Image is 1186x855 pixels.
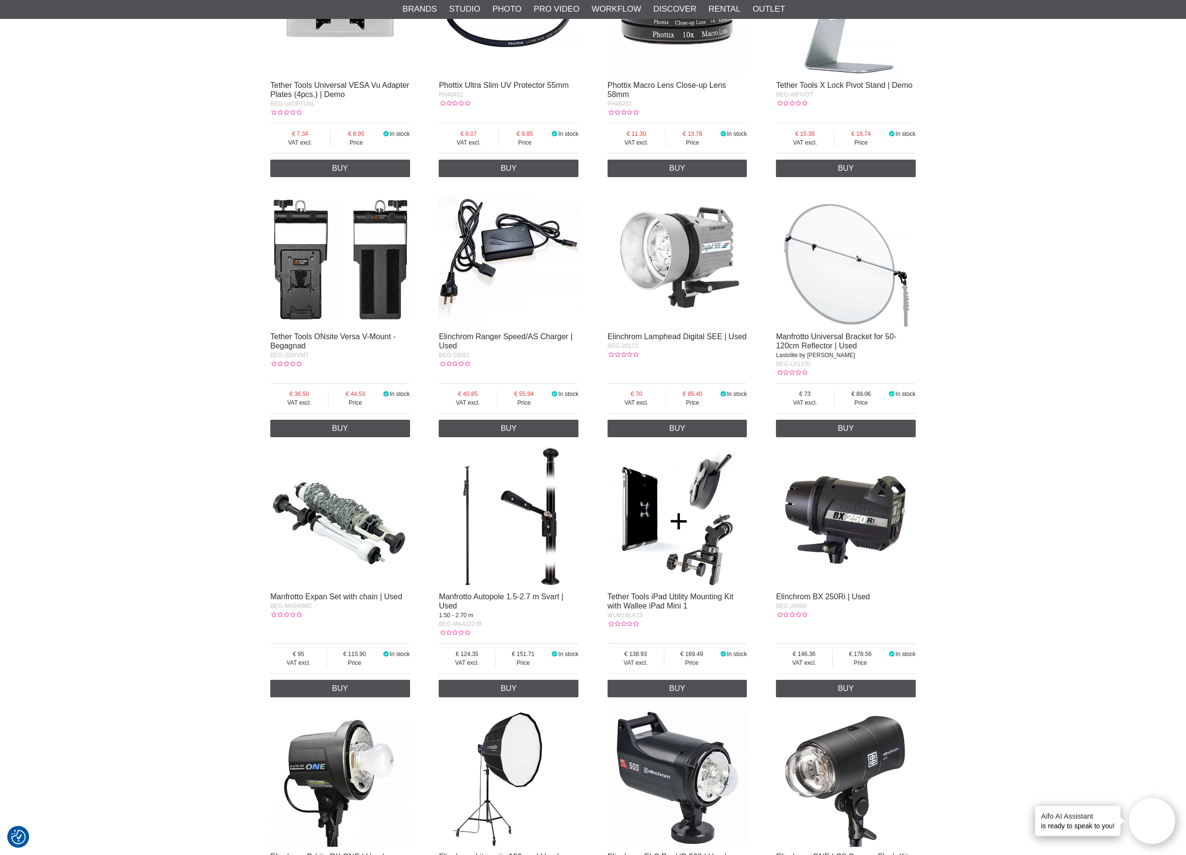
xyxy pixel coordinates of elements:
span: 115.90 [327,650,382,658]
span: 55.94 [497,390,551,398]
span: Price [329,398,382,407]
span: 8.95 [330,130,382,138]
span: Price [666,138,719,147]
span: VAT excl. [270,138,330,147]
span: PH46202 [608,100,632,107]
a: Discover [653,3,696,16]
a: Tether Tools Universal VESA Vu Adapter Plates (4pcs.) | Demo [270,81,409,99]
a: Manfrotto Universal Bracket for 50-120cm Reflector | Used [776,332,896,350]
div: Customer rating: 0 [270,360,301,368]
span: Price [497,398,551,407]
span: VAT excl. [439,398,496,407]
span: In stock [390,391,410,397]
a: Buy [776,420,916,437]
span: Price [664,658,719,667]
span: 85.40 [666,390,719,398]
img: Elinchrom ONE | Off Camera Flash Kit |Used [776,707,916,847]
span: 8.07 [439,130,498,138]
span: 73 [776,390,834,398]
span: Price [330,138,382,147]
div: Customer rating: 0 [439,99,470,108]
span: 36.50 [270,390,328,398]
div: Customer rating: 0 [270,108,301,117]
img: Tether Tools ONsite Versa V-Mount - Begagnad [270,187,410,327]
i: In stock [888,131,896,137]
a: Phottix Ultra Slim UV Protector 55mm [439,81,569,89]
div: Customer rating: 0 [608,620,639,628]
a: Buy [270,680,410,697]
span: Lastolite by [PERSON_NAME] [776,352,855,359]
img: Elinchrom D-Lite RX ONE | Used [270,707,410,847]
a: Brands [403,3,437,16]
span: VAT excl. [608,398,665,407]
i: In stock [551,651,559,658]
i: In stock [719,391,727,397]
div: is ready to speak to you! [1035,806,1120,836]
i: In stock [888,391,896,397]
a: Manfrotto Autopole 1.5-2.7 m Svart | Used [439,592,563,610]
span: 45.85 [439,390,496,398]
a: Elinchrom Lamphead Digital SEE | Used [608,332,747,341]
span: 1.50 - 2.70 m [439,612,473,619]
span: 70 [608,390,665,398]
img: Manfrotto Autopole 1.5-2.7 m Svart | Used [439,447,578,587]
span: 124.35 [439,650,495,658]
a: Buy [608,160,747,177]
span: BEG-MA43227B [439,621,482,627]
span: Price [499,138,551,147]
div: Customer rating: 0 [608,350,639,359]
img: Elinchrom Lamphead Digital SEE | Used [608,187,747,327]
a: Tether Tools ONsite Versa V-Mount - Begagnad [270,332,395,350]
div: Customer rating: 0 [776,99,807,108]
span: 178.56 [833,650,888,658]
span: In stock [727,131,747,137]
a: Buy [270,160,410,177]
span: VAT excl. [270,658,327,667]
a: Workflow [592,3,641,16]
i: In stock [551,131,559,137]
span: In stock [390,651,410,658]
i: In stock [719,131,727,137]
span: In stock [559,131,578,137]
div: Customer rating: 0 [608,108,639,117]
i: In stock [551,391,559,397]
span: VAT excl. [439,658,495,667]
a: Buy [608,680,747,697]
span: 18.74 [834,130,888,138]
span: BEG-20460 [776,603,807,609]
span: VAT excl. [439,138,498,147]
i: In stock [382,391,390,397]
span: Price [834,398,888,407]
span: Price [327,658,382,667]
span: 146.36 [776,650,832,658]
img: Manfrotto Universal Bracket for 50-120cm Reflector | Used [776,187,916,327]
span: VAT excl. [776,658,832,667]
div: Customer rating: 0 [776,368,807,377]
span: In stock [895,131,915,137]
a: Buy [776,160,916,177]
a: Studio [449,3,480,16]
span: 95 [270,650,327,658]
a: Outlet [753,3,785,16]
span: In stock [727,391,747,397]
a: Tether Tools iPad Utility Mounting Kit with Wallee iPad Mini 1 [608,592,733,610]
span: 151.71 [495,650,550,658]
img: Manfrotto Expan Set with chain | Used [270,447,410,587]
span: In stock [390,131,410,137]
span: VAT excl. [776,138,834,147]
span: WUM1BLK15 [608,612,643,619]
span: 13.78 [666,130,719,138]
div: Customer rating: 0 [439,360,470,368]
span: In stock [895,651,915,658]
span: Price [495,658,550,667]
span: VAT excl. [270,398,328,407]
span: BEG-19283 [439,352,469,359]
img: Tether Tools iPad Utility Mounting Kit with Wallee iPad Mini 1 [608,447,747,587]
span: VAT excl. [608,138,665,147]
span: 89.06 [834,390,888,398]
a: Buy [439,160,578,177]
span: BEG-VADPTUNL [270,100,315,107]
img: Revisit consent button [11,830,26,844]
a: Photo [493,3,522,16]
a: Buy [439,420,578,437]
